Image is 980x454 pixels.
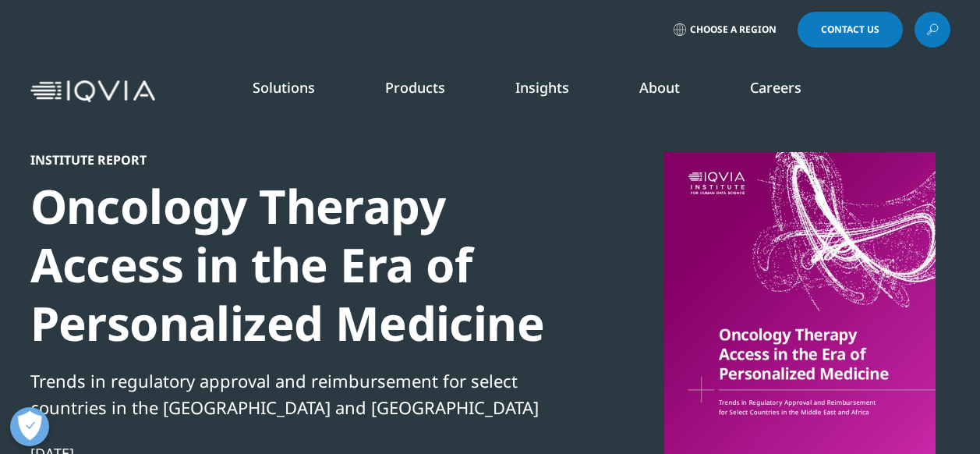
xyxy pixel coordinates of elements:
a: About [639,78,680,97]
a: Contact Us [798,12,903,48]
a: Careers [750,78,801,97]
div: Institute Report [30,152,565,168]
a: Products [385,78,445,97]
a: Solutions [253,78,315,97]
div: Oncology Therapy Access in the Era of Personalized Medicine [30,177,565,353]
div: Trends in regulatory approval and reimbursement for select countries in the [GEOGRAPHIC_DATA] and... [30,367,565,420]
a: Insights [515,78,569,97]
span: Choose a Region [690,23,777,36]
span: Contact Us [821,25,879,34]
button: Отваряне на предпочитанията [10,407,49,446]
nav: Primary [161,55,950,128]
img: IQVIA Healthcare Information Technology and Pharma Clinical Research Company [30,80,155,103]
